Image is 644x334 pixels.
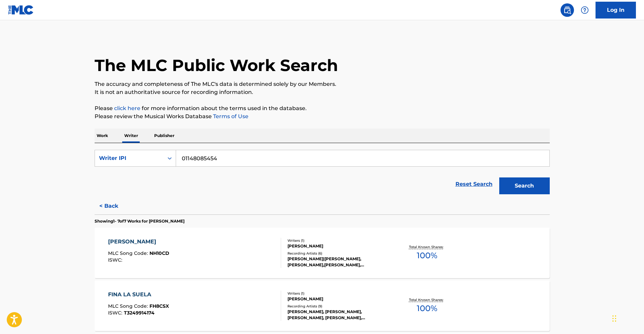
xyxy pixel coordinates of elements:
div: Drag [612,308,616,329]
span: 100 % [417,302,437,314]
div: Help [578,3,591,17]
a: Terms of Use [212,113,248,120]
a: Public Search [561,3,574,17]
h1: The MLC Public Work Search [95,55,338,75]
button: Search [499,177,550,194]
p: It is not an authoritative source for recording information. [95,88,550,96]
div: Writers ( 1 ) [287,238,389,243]
div: [PERSON_NAME], [PERSON_NAME], [PERSON_NAME], [PERSON_NAME], [PERSON_NAME] [287,309,389,321]
img: search [563,6,571,14]
a: Reset Search [452,177,496,192]
div: Writer IPI [99,154,160,162]
p: Total Known Shares: [409,244,445,249]
img: help [581,6,589,14]
p: Total Known Shares: [409,297,445,302]
span: NH10CD [149,250,169,256]
div: Writers ( 1 ) [287,291,389,296]
div: Recording Artists ( 9 ) [287,304,389,309]
div: Recording Artists ( 6 ) [287,251,389,256]
span: MLC Song Code : [108,250,149,256]
span: FH8CSX [149,303,169,309]
a: FINA LA SUELAMLC Song Code:FH8CSXISWC:T3249914174Writers (1)[PERSON_NAME]Recording Artists (9)[PE... [95,280,550,331]
p: The accuracy and completeness of The MLC's data is determined solely by our Members. [95,80,550,88]
button: < Back [95,198,135,214]
div: [PERSON_NAME] [108,238,169,246]
span: MLC Song Code : [108,303,149,309]
p: Writer [122,129,140,143]
img: MLC Logo [8,5,34,15]
a: [PERSON_NAME]MLC Song Code:NH10CDISWC:Writers (1)[PERSON_NAME]Recording Artists (6)[PERSON_NAME]|... [95,228,550,278]
span: ISWC : [108,310,124,316]
div: [PERSON_NAME] [287,296,389,302]
span: T3249914174 [124,310,155,316]
iframe: Chat Widget [610,302,644,334]
p: Publisher [152,129,176,143]
a: click here [114,105,140,111]
p: Work [95,129,110,143]
p: Please review the Musical Works Database [95,112,550,121]
span: 100 % [417,249,437,262]
div: [PERSON_NAME] [287,243,389,249]
form: Search Form [95,150,550,198]
span: ISWC : [108,257,124,263]
p: Please for more information about the terms used in the database. [95,104,550,112]
p: Showing 1 - 7 of 7 Works for [PERSON_NAME] [95,218,184,224]
a: Log In [596,2,636,19]
div: [PERSON_NAME]|[PERSON_NAME], [PERSON_NAME],[PERSON_NAME], [PERSON_NAME], [PERSON_NAME] & [PERSON_... [287,256,389,268]
div: FINA LA SUELA [108,291,169,299]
